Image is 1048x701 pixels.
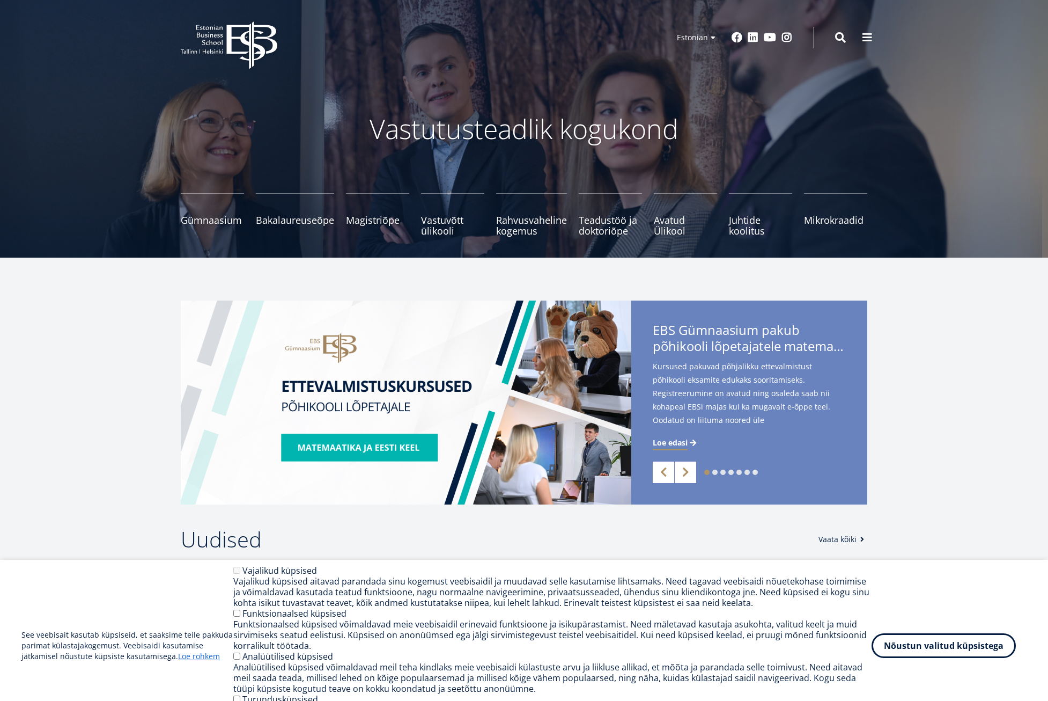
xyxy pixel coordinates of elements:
[818,534,867,545] a: Vaata kõiki
[240,113,808,145] p: Vastutusteadlik kogukond
[781,32,792,43] a: Instagram
[653,462,674,483] a: Previous
[496,193,567,236] a: Rahvusvaheline kogemus
[872,633,1016,658] button: Nõustun valitud küpsistega
[736,470,742,475] a: 5
[233,619,872,651] div: Funktsionaalsed küpsised võimaldavad meie veebisaidil erinevaid funktsioone ja isikupärastamist. ...
[732,32,742,43] a: Facebook
[346,193,409,236] a: Magistriõpe
[704,470,710,475] a: 1
[242,608,346,619] label: Funktsionaalsed küpsised
[712,470,718,475] a: 2
[804,193,867,236] a: Mikrokraadid
[346,215,409,225] span: Magistriõpe
[181,301,631,505] img: EBS Gümnaasiumi ettevalmistuskursused
[720,470,726,475] a: 3
[233,662,872,694] div: Analüütilised küpsised võimaldavad meil teha kindlaks meie veebisaidi külastuste arvu ja liikluse...
[233,576,872,608] div: Vajalikud küpsised aitavad parandada sinu kogemust veebisaidil ja muudavad selle kasutamise lihts...
[653,437,688,448] span: Loe edasi
[653,338,846,354] span: põhikooli lõpetajatele matemaatika- ja eesti keele kursuseid
[21,630,233,662] p: See veebisait kasutab küpsiseid, et saaksime teile pakkuda parimat külastajakogemust. Veebisaidi ...
[654,215,717,236] span: Avatud Ülikool
[748,32,758,43] a: Linkedin
[804,215,867,225] span: Mikrokraadid
[256,193,334,236] a: Bakalaureuseõpe
[242,651,333,662] label: Analüütilised küpsised
[728,470,734,475] a: 4
[256,215,334,225] span: Bakalaureuseõpe
[675,462,696,483] a: Next
[729,215,792,236] span: Juhtide koolitus
[181,193,244,236] a: Gümnaasium
[653,322,846,357] span: EBS Gümnaasium pakub
[181,526,808,553] h2: Uudised
[654,193,717,236] a: Avatud Ülikool
[729,193,792,236] a: Juhtide koolitus
[579,193,642,236] a: Teadustöö ja doktoriõpe
[421,215,484,236] span: Vastuvõtt ülikooli
[764,32,776,43] a: Youtube
[242,565,317,576] label: Vajalikud küpsised
[178,651,220,662] a: Loe rohkem
[752,470,758,475] a: 7
[421,193,484,236] a: Vastuvõtt ülikooli
[496,215,567,236] span: Rahvusvaheline kogemus
[653,437,698,448] a: Loe edasi
[744,470,750,475] a: 6
[579,215,642,236] span: Teadustöö ja doktoriõpe
[653,360,846,444] span: Kursused pakuvad põhjalikku ettevalmistust põhikooli eksamite edukaks sooritamiseks. Registreerum...
[181,215,244,225] span: Gümnaasium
